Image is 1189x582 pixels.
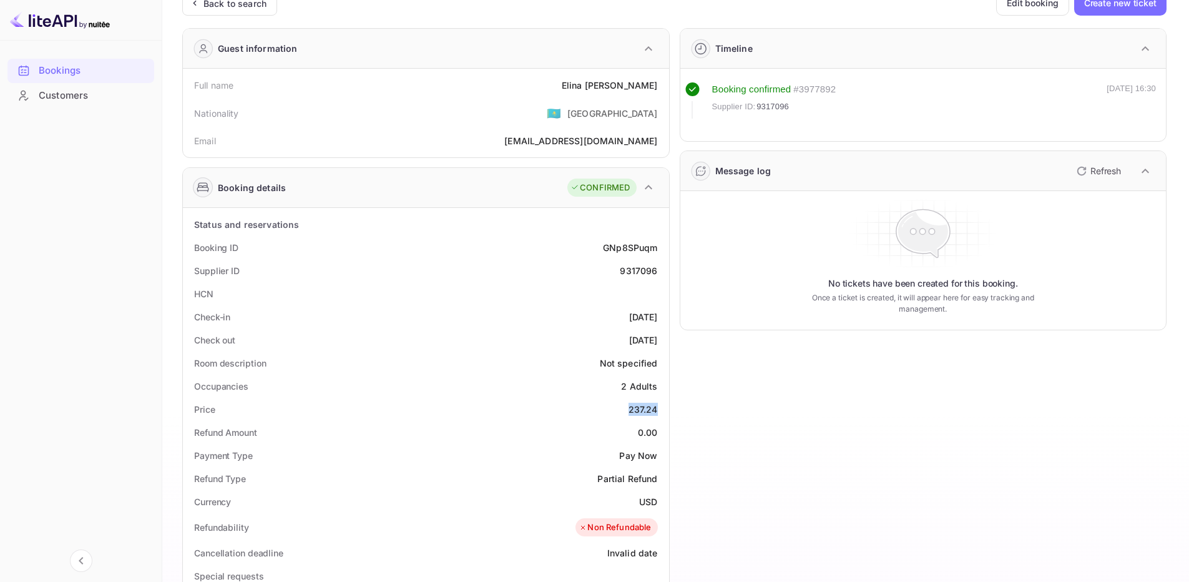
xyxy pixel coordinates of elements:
[194,287,213,300] div: HCN
[194,134,216,147] div: Email
[712,101,756,113] span: Supplier ID:
[603,241,657,254] div: GNp8SPuqm
[194,333,235,347] div: Check out
[792,292,1054,315] p: Once a ticket is created, it will appear here for easy tracking and management.
[194,218,299,231] div: Status and reservations
[793,82,836,97] div: # 3977892
[194,79,233,92] div: Full name
[7,59,154,82] a: Bookings
[194,546,283,560] div: Cancellation deadline
[194,310,230,323] div: Check-in
[194,241,238,254] div: Booking ID
[715,164,771,177] div: Message log
[7,84,154,108] div: Customers
[715,42,753,55] div: Timeline
[1107,82,1156,119] div: [DATE] 16:30
[570,182,630,194] div: CONFIRMED
[638,426,658,439] div: 0.00
[828,277,1018,290] p: No tickets have been created for this booking.
[567,107,658,120] div: [GEOGRAPHIC_DATA]
[194,426,257,439] div: Refund Amount
[39,89,148,103] div: Customers
[39,64,148,78] div: Bookings
[621,380,657,393] div: 2 Adults
[194,449,253,462] div: Payment Type
[639,495,657,508] div: USD
[1069,161,1126,181] button: Refresh
[218,42,298,55] div: Guest information
[607,546,658,560] div: Invalid date
[70,550,92,572] button: Collapse navigation
[194,380,248,393] div: Occupancies
[547,102,561,124] span: United States
[7,84,154,107] a: Customers
[10,10,110,30] img: LiteAPI logo
[194,264,240,277] div: Supplier ID
[597,472,657,485] div: Partial Refund
[600,357,658,370] div: Not specified
[629,333,658,347] div: [DATE]
[194,495,231,508] div: Currency
[7,59,154,83] div: Bookings
[620,264,657,277] div: 9317096
[629,310,658,323] div: [DATE]
[194,403,215,416] div: Price
[1090,164,1121,177] p: Refresh
[504,134,657,147] div: [EMAIL_ADDRESS][DOMAIN_NAME]
[194,521,249,534] div: Refundability
[619,449,657,462] div: Pay Now
[712,82,791,97] div: Booking confirmed
[629,403,658,416] div: 237.24
[194,357,266,370] div: Room description
[194,472,246,485] div: Refund Type
[218,181,286,194] div: Booking details
[194,107,239,120] div: Nationality
[579,521,651,534] div: Non Refundable
[562,79,658,92] div: Elina [PERSON_NAME]
[756,101,789,113] span: 9317096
